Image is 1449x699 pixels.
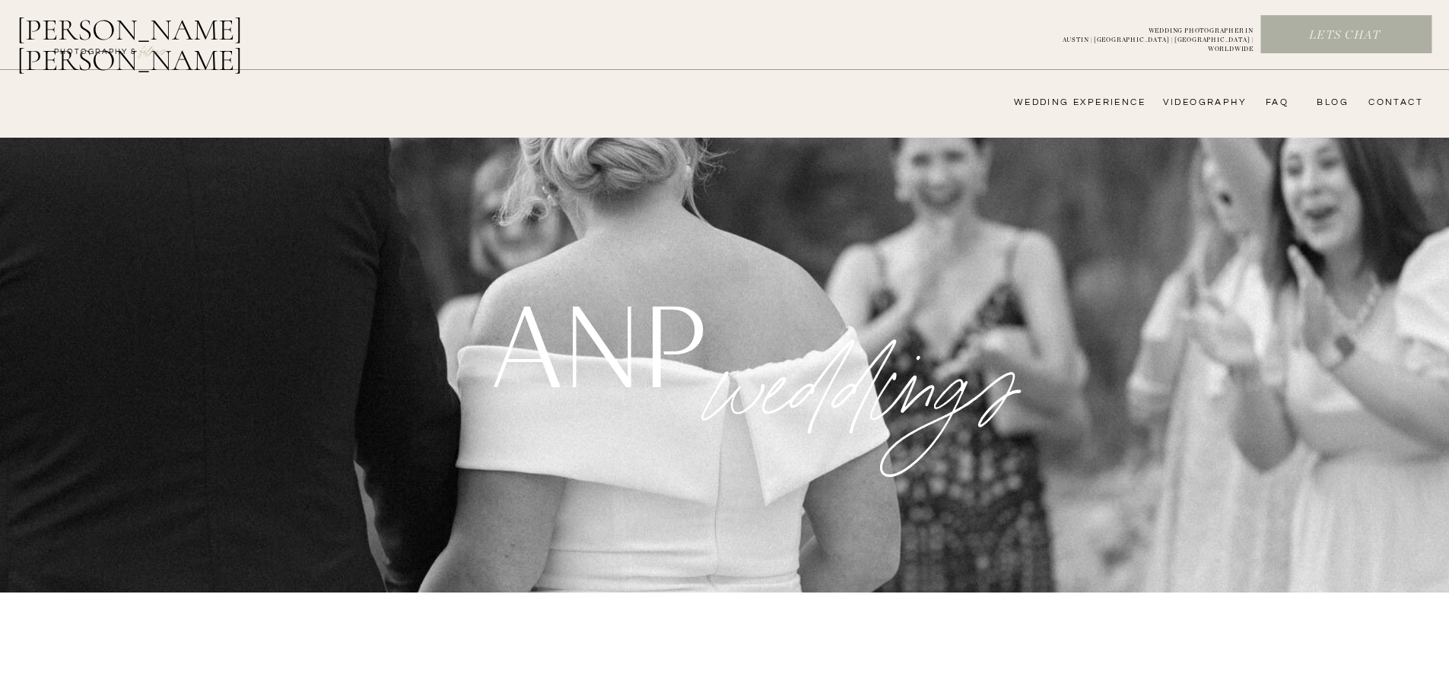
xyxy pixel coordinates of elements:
p: WEDDINGS [682,262,1060,374]
a: Lets chat [1261,27,1428,44]
a: CONTACT [1364,97,1423,109]
a: videography [1158,97,1247,109]
a: FILMs [125,41,181,59]
a: photography & [46,46,145,65]
a: FAQ [1258,97,1289,109]
a: WEDDING PHOTOGRAPHER INAUSTIN | [GEOGRAPHIC_DATA] | [GEOGRAPHIC_DATA] | WORLDWIDE [1037,27,1254,43]
h1: anp [492,286,699,396]
a: [PERSON_NAME] [PERSON_NAME] [17,14,322,51]
p: WEDDING PHOTOGRAPHER IN AUSTIN | [GEOGRAPHIC_DATA] | [GEOGRAPHIC_DATA] | WORLDWIDE [1037,27,1254,43]
a: wedding experience [993,97,1146,109]
a: bLog [1311,97,1349,109]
